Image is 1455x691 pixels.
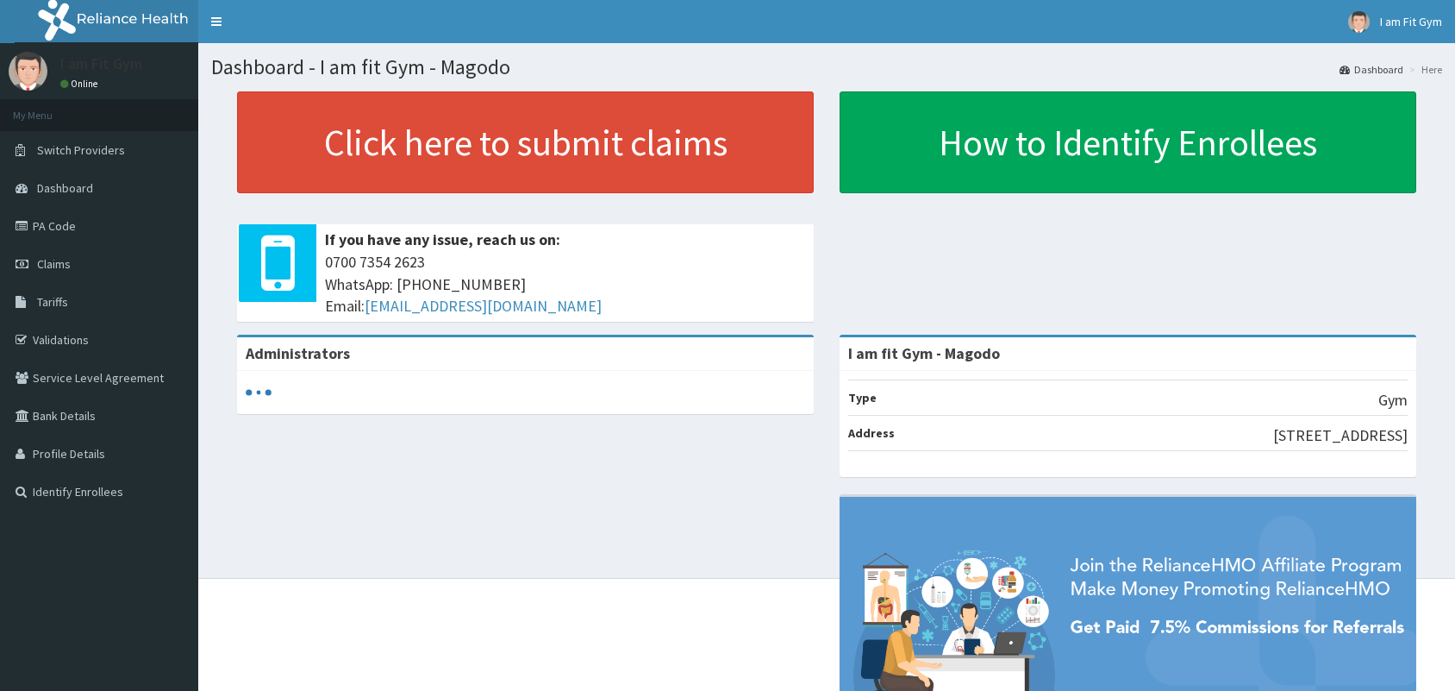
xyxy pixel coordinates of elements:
[848,343,1000,363] strong: I am fit Gym - Magodo
[37,256,71,272] span: Claims
[1380,14,1442,29] span: I am Fit Gym
[848,390,877,405] b: Type
[1273,424,1408,447] p: [STREET_ADDRESS]
[840,91,1416,193] a: How to Identify Enrollees
[211,56,1442,79] h1: Dashboard - I am fit Gym - Magodo
[60,56,142,72] p: I am Fit Gym
[246,380,272,405] svg: audio-loading
[37,294,68,310] span: Tariffs
[325,229,560,249] b: If you have any issue, reach us on:
[365,296,602,316] a: [EMAIL_ADDRESS][DOMAIN_NAME]
[1348,11,1370,33] img: User Image
[246,343,350,363] b: Administrators
[1378,389,1408,411] p: Gym
[325,251,805,317] span: 0700 7354 2623 WhatsApp: [PHONE_NUMBER] Email:
[37,142,125,158] span: Switch Providers
[237,91,814,193] a: Click here to submit claims
[37,180,93,196] span: Dashboard
[848,425,895,441] b: Address
[9,52,47,91] img: User Image
[60,78,102,90] a: Online
[1405,62,1442,77] li: Here
[1339,62,1403,77] a: Dashboard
